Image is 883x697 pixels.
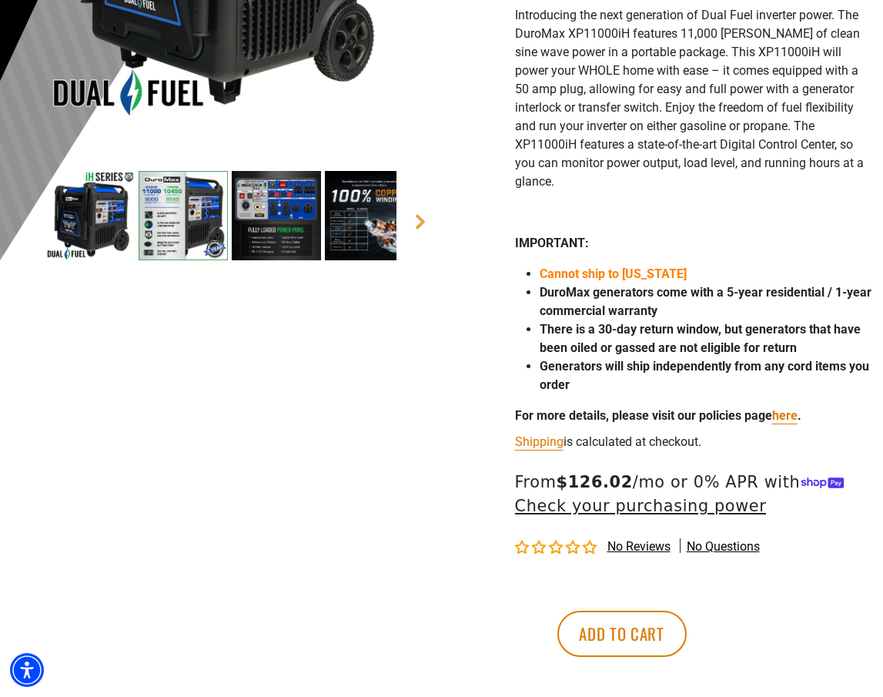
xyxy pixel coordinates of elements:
strong: IMPORTANT: [515,236,589,250]
span: Cannot ship to [US_STATE] [540,266,687,281]
div: is calculated at checkout. [515,431,872,452]
button: Add to cart [557,611,687,657]
div: Accessibility Menu [10,653,44,687]
span: Introducing the next generation of Dual Fuel inverter power. The DuroMax XP11000iH features 11,00... [515,8,864,189]
strong: DuroMax generators come with a 5-year residential / 1-year commercial warranty [540,285,871,318]
strong: For more details, please visit our policies page . [515,408,801,423]
strong: There is a 30-day return window, but generators that have been oiled or gassed are not eligible f... [540,322,861,355]
span: No reviews [607,539,671,554]
a: Next [413,214,428,230]
span: 0.00 stars [515,541,600,555]
a: For more details, please visit our policies page here - open in a new tab [772,408,798,423]
strong: Generators will ship independently from any cord items you order [540,359,869,392]
span: No questions [687,538,760,555]
a: Shipping [515,434,564,449]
